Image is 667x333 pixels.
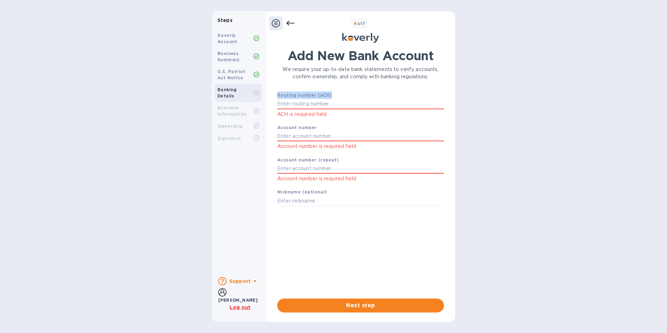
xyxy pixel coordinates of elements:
[217,17,232,23] b: Steps
[277,157,339,162] b: Account number (repeat)
[277,131,444,142] input: Enter account number
[229,278,251,284] b: Support
[277,175,444,183] p: Account number is required field
[277,48,444,63] h1: Add New Bank Account
[230,304,250,310] u: Log out
[354,21,357,26] span: 4
[217,87,237,98] b: Banking Details
[277,142,444,150] p: Account number is required field
[277,125,317,130] b: Account number
[277,93,332,98] b: Routing number (ACH)
[217,33,237,44] b: Koverly Account
[217,136,241,141] b: Signature
[277,189,327,195] b: Nickname (optional)
[277,66,444,80] p: We require your up-to-date bank statements to verify accounts, confirm ownership, and comply with...
[218,298,258,303] b: [PERSON_NAME]
[277,99,444,109] input: Enter routing number
[277,163,444,174] input: Enter account number
[277,196,444,206] input: Enter nickname
[277,299,444,312] button: Next step
[217,105,247,117] b: Business Information
[283,301,438,310] span: Next step
[354,21,365,26] b: of 7
[217,69,246,80] b: U.S. Patriot Act Notice
[217,51,240,62] b: Business Summary
[217,124,243,129] b: Ownership
[277,110,444,118] p: ACH is required field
